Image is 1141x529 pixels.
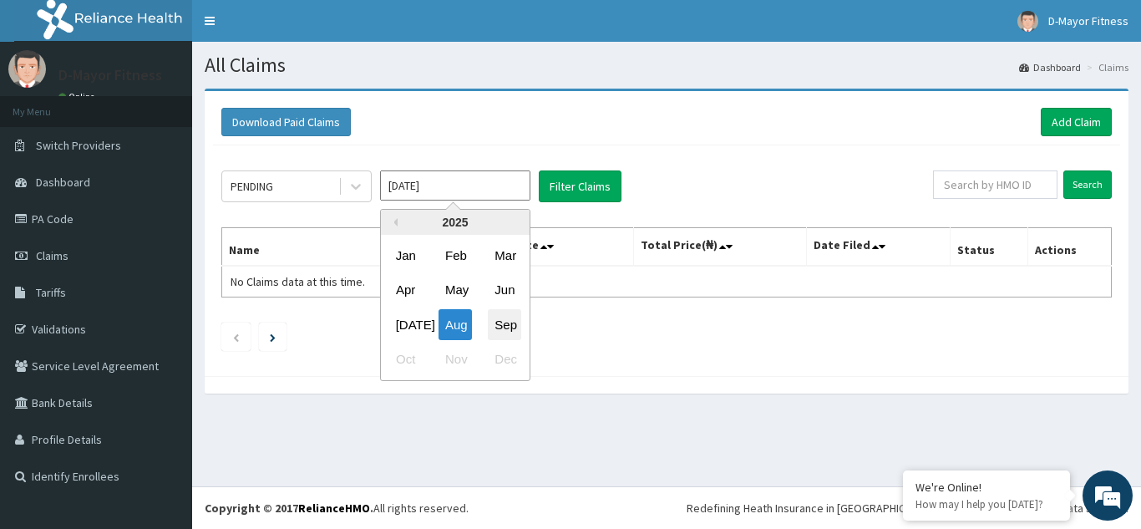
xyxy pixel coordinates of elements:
h1: All Claims [205,54,1128,76]
div: PENDING [231,178,273,195]
button: Filter Claims [539,170,621,202]
img: User Image [8,50,46,88]
span: We're online! [97,158,231,327]
div: Choose January 2025 [389,240,423,271]
a: Online [58,91,99,103]
span: Dashboard [36,175,90,190]
strong: Copyright © 2017 . [205,501,373,516]
a: Next page [270,329,276,344]
th: Status [951,228,1028,267]
div: Redefining Heath Insurance in [GEOGRAPHIC_DATA] using Telemedicine and Data Science! [687,500,1128,516]
div: Choose June 2025 [488,275,521,306]
p: D-Mayor Fitness [58,68,162,83]
div: Minimize live chat window [274,8,314,48]
input: Select Month and Year [380,170,530,201]
div: Choose April 2025 [389,275,423,306]
div: Choose August 2025 [439,309,472,340]
img: User Image [1017,11,1038,32]
div: Choose September 2025 [488,309,521,340]
div: 2025 [381,210,530,235]
li: Claims [1083,60,1128,74]
span: No Claims data at this time. [231,274,365,289]
span: Tariffs [36,285,66,300]
a: Dashboard [1019,60,1081,74]
a: Add Claim [1041,108,1112,136]
div: Choose March 2025 [488,240,521,271]
input: Search [1063,170,1112,199]
th: Name [222,228,446,267]
img: d_794563401_company_1708531726252_794563401 [31,84,68,125]
textarea: Type your message and hit 'Enter' [8,352,318,410]
button: Previous Year [389,218,398,226]
button: Download Paid Claims [221,108,351,136]
footer: All rights reserved. [192,486,1141,529]
div: Choose July 2025 [389,309,423,340]
th: Total Price(₦) [633,228,807,267]
a: RelianceHMO [298,501,370,516]
div: We're Online! [915,480,1057,495]
div: month 2025-08 [381,238,530,377]
th: Date Filed [807,228,951,267]
span: D-Mayor Fitness [1048,13,1128,28]
th: Actions [1027,228,1111,267]
input: Search by HMO ID [933,170,1057,199]
a: Previous page [232,329,240,344]
span: Claims [36,248,68,263]
span: Switch Providers [36,138,121,153]
div: Choose May 2025 [439,275,472,306]
div: Choose February 2025 [439,240,472,271]
div: Chat with us now [87,94,281,115]
p: How may I help you today? [915,497,1057,511]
